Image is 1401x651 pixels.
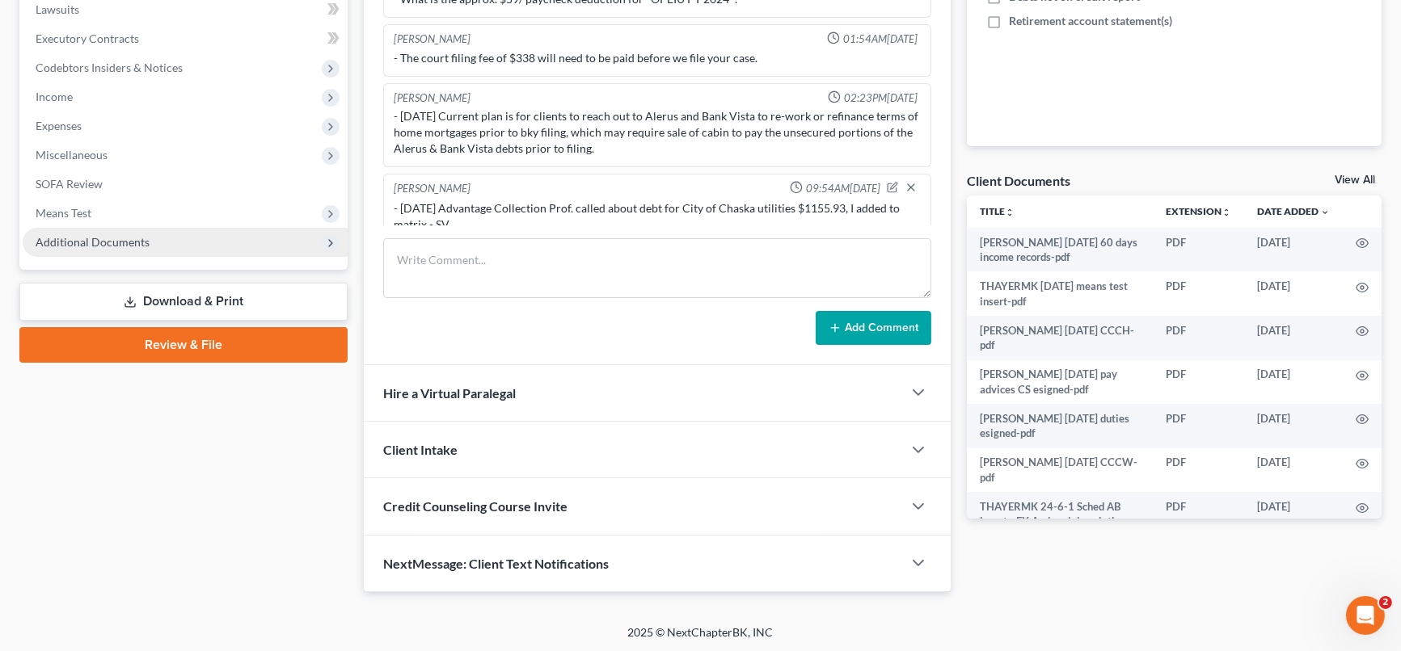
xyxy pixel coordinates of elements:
div: - [DATE] Current plan is for clients to reach out to Alerus and Bank Vista to re-work or refinanc... [394,108,921,157]
td: [PERSON_NAME] [DATE] CCCH-pdf [967,316,1153,360]
td: PDF [1153,271,1244,316]
td: PDF [1153,448,1244,493]
a: Executory Contracts [23,24,348,53]
span: 01:54AM[DATE] [843,31,918,47]
a: Date Added expand_more [1257,205,1330,217]
div: - [DATE] Advantage Collection Prof. called about debt for City of Chaska utilities $1155.93, I ad... [394,200,921,233]
span: Expenses [36,119,82,132]
span: NextMessage: Client Text Notifications [383,556,609,571]
div: [PERSON_NAME] [394,90,471,106]
td: PDF [1153,228,1244,272]
span: Means Test [36,206,91,220]
td: [PERSON_NAME] [DATE] CCCW-pdf [967,448,1153,493]
td: THAYERMK [DATE] means test insert-pdf [967,271,1153,316]
span: Lawsuits [36,2,79,16]
a: View All [1335,174,1375,186]
td: [DATE] [1244,492,1343,551]
td: [DATE] [1244,404,1343,448]
div: - The court filing fee of $338 will need to be paid before we file your case. [394,50,921,66]
div: [PERSON_NAME] [394,181,471,197]
iframe: Intercom live chat [1346,596,1385,635]
span: Additional Documents [36,235,150,249]
span: Credit Counseling Course Invite [383,498,568,514]
td: THAYERMK 24-6-1 Sched AB insert - EX A - legal description-pdf [967,492,1153,551]
td: [PERSON_NAME] [DATE] pay advices CS esigned-pdf [967,360,1153,405]
td: PDF [1153,316,1244,360]
i: expand_more [1320,208,1330,217]
td: PDF [1153,404,1244,448]
td: PDF [1153,360,1244,405]
i: unfold_more [1005,208,1015,217]
div: Client Documents [967,172,1070,189]
td: PDF [1153,492,1244,551]
td: [DATE] [1244,316,1343,360]
a: Titleunfold_more [980,205,1015,217]
span: Retirement account statement(s) [1009,13,1172,29]
span: Income [36,90,73,103]
td: [PERSON_NAME] [DATE] duties esigned-pdf [967,404,1153,448]
span: 2 [1379,596,1392,609]
td: [DATE] [1244,271,1343,316]
td: [PERSON_NAME] [DATE] 60 days income records-pdf [967,228,1153,272]
span: Codebtors Insiders & Notices [36,61,183,74]
span: 09:54AM[DATE] [806,181,880,196]
span: Client Intake [383,442,458,457]
span: Miscellaneous [36,148,108,162]
td: [DATE] [1244,228,1343,272]
span: 02:23PM[DATE] [844,90,918,106]
button: Add Comment [816,311,931,345]
a: SOFA Review [23,170,348,199]
a: Extensionunfold_more [1166,205,1231,217]
i: unfold_more [1222,208,1231,217]
a: Download & Print [19,283,348,321]
span: Executory Contracts [36,31,139,45]
span: Hire a Virtual Paralegal [383,385,516,401]
span: SOFA Review [36,177,103,191]
div: [PERSON_NAME] [394,31,471,47]
td: [DATE] [1244,448,1343,493]
a: Review & File [19,327,348,363]
td: [DATE] [1244,360,1343,405]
